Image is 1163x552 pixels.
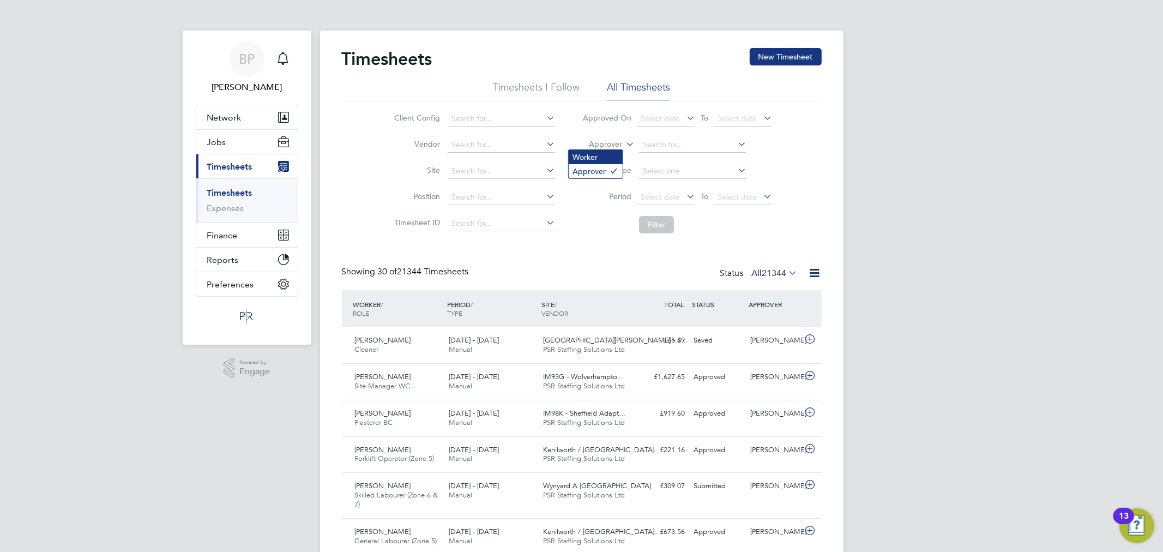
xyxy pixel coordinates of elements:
[355,381,411,391] span: Site Manager WC
[449,490,472,500] span: Manual
[391,191,440,201] label: Position
[448,111,555,127] input: Search for...
[355,481,411,490] span: [PERSON_NAME]
[449,409,499,418] span: [DATE] - [DATE]
[207,230,238,241] span: Finance
[355,454,435,463] span: Forklift Operator (Zone 5)
[746,368,803,386] div: [PERSON_NAME]
[582,191,631,201] label: Period
[1119,516,1129,530] div: 13
[239,358,270,367] span: Powered by
[746,441,803,459] div: [PERSON_NAME]
[690,368,746,386] div: Approved
[762,268,787,279] span: 21344
[239,367,270,376] span: Engage
[342,48,432,70] h2: Timesheets
[449,372,499,381] span: [DATE] - [DATE]
[196,41,298,94] a: BP[PERSON_NAME]
[746,332,803,350] div: [PERSON_NAME]
[641,113,680,123] span: Select date
[353,309,370,317] span: ROLE
[381,300,383,309] span: /
[543,372,624,381] span: IM93G - Wolverhampto…
[569,164,623,178] li: Approver
[239,52,255,66] span: BP
[237,308,256,325] img: psrsolutions-logo-retina.png
[196,154,298,178] button: Timesheets
[207,112,242,123] span: Network
[720,266,800,281] div: Status
[697,111,712,125] span: To
[750,48,822,65] button: New Timesheet
[207,203,244,213] a: Expenses
[196,81,298,94] span: Ben Perkin
[543,445,661,454] span: Kenilworth / [GEOGRAPHIC_DATA]…
[196,308,298,325] a: Go to home page
[641,192,680,202] span: Select date
[690,405,746,423] div: Approved
[196,248,298,272] button: Reports
[541,309,568,317] span: VENDOR
[355,409,411,418] span: [PERSON_NAME]
[355,445,411,454] span: [PERSON_NAME]
[355,418,393,427] span: Plasterer BC
[448,216,555,231] input: Search for...
[224,358,270,379] a: Powered byEngage
[355,372,411,381] span: [PERSON_NAME]
[543,409,626,418] span: IM98K - Sheffield Adapt…
[207,161,252,172] span: Timesheets
[543,527,661,536] span: Kenilworth / [GEOGRAPHIC_DATA]…
[378,266,397,277] span: 30 of
[746,405,803,423] div: [PERSON_NAME]
[207,137,226,147] span: Jobs
[444,295,539,323] div: PERIOD
[633,368,690,386] div: £1,627.65
[449,418,472,427] span: Manual
[1119,508,1154,543] button: Open Resource Center, 13 new notifications
[539,295,633,323] div: SITE
[569,150,623,164] li: Worker
[718,113,757,123] span: Select date
[207,255,239,265] span: Reports
[355,527,411,536] span: [PERSON_NAME]
[555,300,557,309] span: /
[471,300,473,309] span: /
[207,279,254,290] span: Preferences
[690,477,746,495] div: Submitted
[391,113,440,123] label: Client Config
[573,139,622,150] label: Approver
[718,192,757,202] span: Select date
[697,189,712,203] span: To
[639,164,746,179] input: Select one
[543,345,625,354] span: PSR Staffing Solutions Ltd
[183,31,311,345] nav: Main navigation
[633,477,690,495] div: £309.07
[633,523,690,541] div: £673.56
[639,137,746,153] input: Search for...
[355,345,379,354] span: Cleaner
[449,454,472,463] span: Manual
[351,295,445,323] div: WORKER
[690,332,746,350] div: Saved
[196,178,298,223] div: Timesheets
[543,335,688,345] span: [GEOGRAPHIC_DATA][PERSON_NAME] - S…
[342,266,471,278] div: Showing
[449,345,472,354] span: Manual
[746,523,803,541] div: [PERSON_NAME]
[355,536,437,545] span: General Labourer (Zone 5)
[448,164,555,179] input: Search for...
[582,113,631,123] label: Approved On
[493,81,580,100] li: Timesheets I Follow
[543,481,651,490] span: Wynyard A [GEOGRAPHIC_DATA]
[543,490,625,500] span: PSR Staffing Solutions Ltd
[543,418,625,427] span: PSR Staffing Solutions Ltd
[746,295,803,314] div: APPROVER
[607,81,670,100] li: All Timesheets
[355,335,411,345] span: [PERSON_NAME]
[448,190,555,205] input: Search for...
[448,137,555,153] input: Search for...
[196,272,298,296] button: Preferences
[543,454,625,463] span: PSR Staffing Solutions Ltd
[690,523,746,541] div: Approved
[449,527,499,536] span: [DATE] - [DATE]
